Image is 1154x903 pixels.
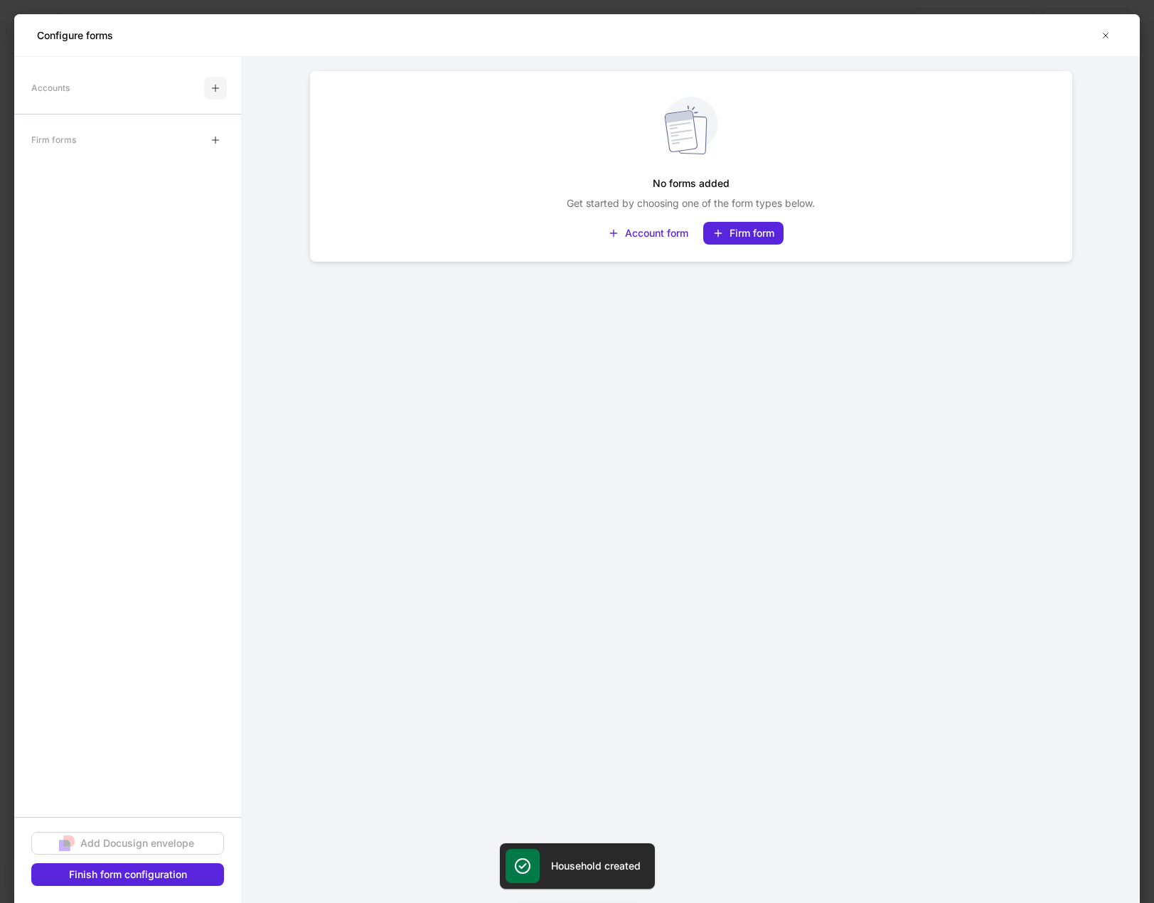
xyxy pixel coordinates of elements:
[31,75,70,100] div: Accounts
[703,222,784,245] button: Firm form
[730,226,774,240] div: Firm form
[625,226,688,240] div: Account form
[567,196,815,210] p: Get started by choosing one of the form types below.
[599,222,698,245] button: Account form
[31,863,224,886] button: Finish form configuration
[551,859,641,873] h5: Household created
[31,832,224,855] button: Add Docusign envelope
[653,171,730,196] h5: No forms added
[80,836,194,850] div: Add Docusign envelope
[69,867,187,882] div: Finish form configuration
[37,28,113,43] h5: Configure forms
[31,127,76,152] div: Firm forms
